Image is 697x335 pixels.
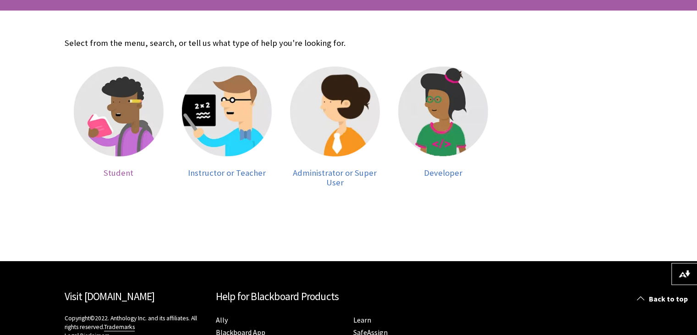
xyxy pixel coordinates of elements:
a: Back to top [630,290,697,307]
a: Ally [216,315,228,325]
a: Visit [DOMAIN_NAME] [65,290,155,303]
span: Instructor or Teacher [188,167,266,178]
a: Trademarks [104,323,135,331]
a: Student Student [74,67,164,188]
span: Administrator or Super User [293,167,377,188]
span: Developer [424,167,462,178]
img: Student [74,67,164,156]
span: Student [104,167,133,178]
p: Select from the menu, search, or tell us what type of help you're looking for. [65,37,497,49]
a: Developer [398,67,488,188]
a: Instructor Instructor or Teacher [182,67,272,188]
h2: Help for Blackboard Products [216,289,482,305]
img: Administrator [290,67,380,156]
a: Learn [353,315,371,325]
img: Instructor [182,67,272,156]
a: Administrator Administrator or Super User [290,67,380,188]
